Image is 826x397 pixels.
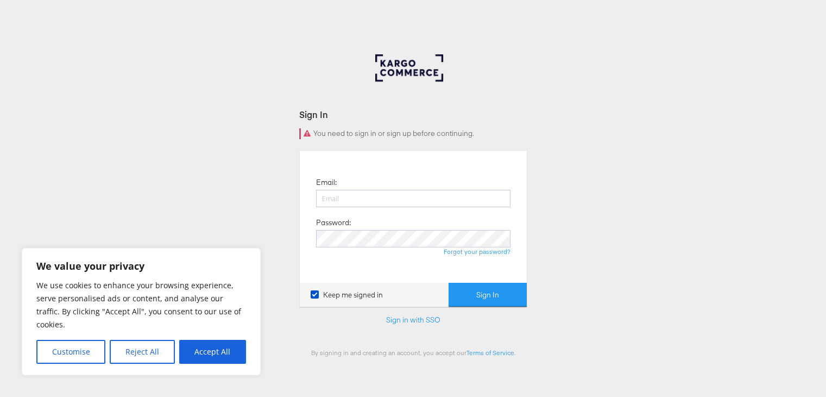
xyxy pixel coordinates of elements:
[316,190,510,207] input: Email
[299,128,527,139] div: You need to sign in or sign up before continuing.
[36,259,246,272] p: We value your privacy
[444,247,510,256] a: Forgot your password?
[449,283,527,307] button: Sign In
[316,177,337,188] label: Email:
[316,218,351,228] label: Password:
[299,108,527,121] div: Sign In
[179,340,246,364] button: Accept All
[386,315,440,325] a: Sign in with SSO
[22,248,261,375] div: We value your privacy
[110,340,174,364] button: Reject All
[299,349,527,357] div: By signing in and creating an account, you accept our .
[36,279,246,331] p: We use cookies to enhance your browsing experience, serve personalised ads or content, and analys...
[36,340,105,364] button: Customise
[466,349,514,357] a: Terms of Service
[311,290,383,300] label: Keep me signed in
